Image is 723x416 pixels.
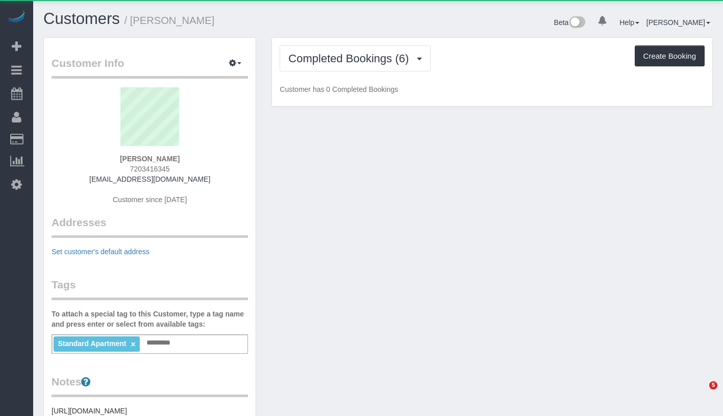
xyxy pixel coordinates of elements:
button: Completed Bookings (6) [280,45,431,71]
small: / [PERSON_NAME] [124,15,215,26]
legend: Notes [52,374,248,397]
a: Set customer's default address [52,248,149,256]
a: [EMAIL_ADDRESS][DOMAIN_NAME] [89,175,210,183]
iframe: Intercom live chat [688,381,713,406]
img: New interface [568,16,585,30]
strong: [PERSON_NAME] [120,155,180,163]
img: Automaid Logo [6,10,27,25]
a: Customers [43,10,120,28]
label: To attach a special tag to this Customer, type a tag name and press enter or select from availabl... [52,309,248,329]
span: Standard Apartment [58,339,126,348]
a: [PERSON_NAME] [646,18,710,27]
span: Customer since [DATE] [113,195,187,204]
p: Customer has 0 Completed Bookings [280,84,705,94]
button: Create Booking [635,45,705,67]
a: × [131,340,135,349]
a: Help [619,18,639,27]
span: Completed Bookings (6) [288,52,414,65]
legend: Customer Info [52,56,248,79]
span: 7203416345 [130,165,170,173]
a: Beta [554,18,586,27]
legend: Tags [52,277,248,300]
span: 5 [709,381,717,389]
